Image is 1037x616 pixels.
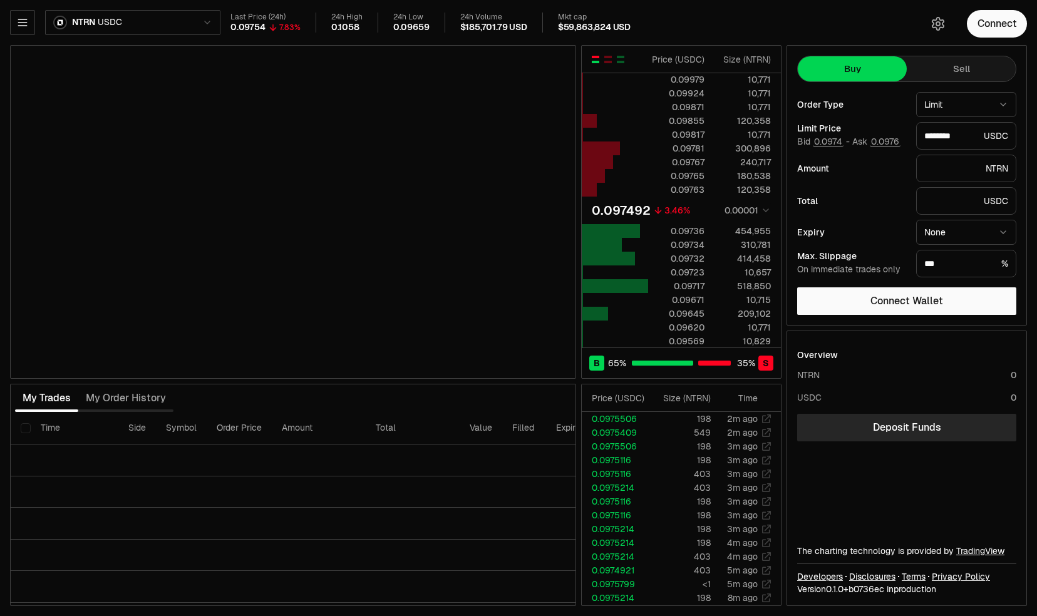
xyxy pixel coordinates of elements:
img: NTRN Logo [54,17,66,28]
div: 0 [1011,391,1016,404]
div: Limit Price [797,124,906,133]
div: 10,829 [715,335,771,347]
div: 0.09924 [649,87,704,100]
th: Amount [272,412,366,444]
div: Order Type [797,100,906,109]
td: 0.0974921 [582,563,649,577]
div: NTRN [916,155,1016,182]
time: 2m ago [727,413,758,424]
div: 10,771 [715,321,771,334]
span: B [594,357,600,369]
th: Symbol [156,412,207,444]
a: Deposit Funds [797,414,1016,441]
div: 10,771 [715,101,771,113]
div: 10,657 [715,266,771,279]
div: 0.09717 [649,280,704,292]
div: 0.09754 [230,22,266,33]
td: 0.0975214 [582,536,649,550]
span: USDC [98,17,121,28]
div: 0.09855 [649,115,704,127]
button: Show Buy Orders Only [616,54,626,64]
th: Side [118,412,156,444]
td: 0.0975116 [582,508,649,522]
td: 403 [649,481,711,495]
time: 4m ago [727,551,758,562]
div: 120,358 [715,115,771,127]
a: Terms [902,570,926,583]
div: 0.09871 [649,101,704,113]
span: 35 % [737,357,755,369]
div: 0.09781 [649,142,704,155]
td: 0.0975214 [582,522,649,536]
div: 10,771 [715,128,771,141]
a: TradingView [956,545,1004,557]
td: 0.0975506 [582,412,649,426]
th: Expiry [546,412,631,444]
div: 180,538 [715,170,771,182]
th: Filled [502,412,546,444]
div: 0.1058 [331,22,359,33]
div: 0.09736 [649,225,704,237]
div: 24h Low [393,13,430,22]
td: 0.0975116 [582,467,649,481]
div: 240,717 [715,156,771,168]
div: On immediate trades only [797,264,906,275]
time: 2m ago [727,427,758,438]
div: 10,771 [715,73,771,86]
time: 3m ago [727,523,758,535]
div: 0.09569 [649,335,704,347]
div: USDC [797,391,822,404]
td: 0.0975214 [582,550,649,563]
button: 0.0976 [870,136,900,146]
div: Size ( NTRN ) [659,392,711,404]
div: 518,850 [715,280,771,292]
div: 0.09763 [649,183,704,196]
button: Show Buy and Sell Orders [591,54,601,64]
div: Expiry [797,228,906,237]
td: 198 [649,508,711,522]
td: 403 [649,550,711,563]
td: 198 [649,453,711,467]
div: 209,102 [715,307,771,320]
div: 3.46% [664,204,690,217]
div: Time [721,392,758,404]
div: NTRN [797,369,820,381]
div: 310,781 [715,239,771,251]
td: 198 [649,412,711,426]
button: My Order History [78,386,173,411]
td: 0.0975506 [582,439,649,453]
td: 198 [649,495,711,508]
div: 0 [1011,369,1016,381]
div: 454,955 [715,225,771,237]
td: 0.0975409 [582,426,649,439]
time: 3m ago [727,496,758,507]
time: 5m ago [727,578,758,590]
span: NTRN [72,17,95,28]
div: $59,863,824 USD [558,22,631,33]
div: 0.09765 [649,170,704,182]
td: 549 [649,426,711,439]
div: Total [797,197,906,205]
th: Value [460,412,502,444]
td: 198 [649,439,711,453]
div: Overview [797,349,838,361]
td: 198 [649,536,711,550]
div: 0.09620 [649,321,704,334]
button: Connect Wallet [797,287,1016,315]
div: 120,358 [715,183,771,196]
th: Time [31,412,118,444]
a: Privacy Policy [932,570,990,583]
iframe: Financial Chart [11,46,575,378]
time: 3m ago [727,454,758,466]
time: 3m ago [727,510,758,521]
time: 8m ago [728,592,758,603]
span: Ask [852,136,900,148]
span: b0736ecdf04740874dce99dfb90a19d87761c153 [849,583,884,595]
time: 3m ago [727,441,758,452]
span: S [763,357,769,369]
button: None [916,220,1016,245]
time: 5m ago [727,565,758,576]
time: 4m ago [727,537,758,548]
div: Version 0.1.0 + in production [797,583,1016,595]
a: Developers [797,570,843,583]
